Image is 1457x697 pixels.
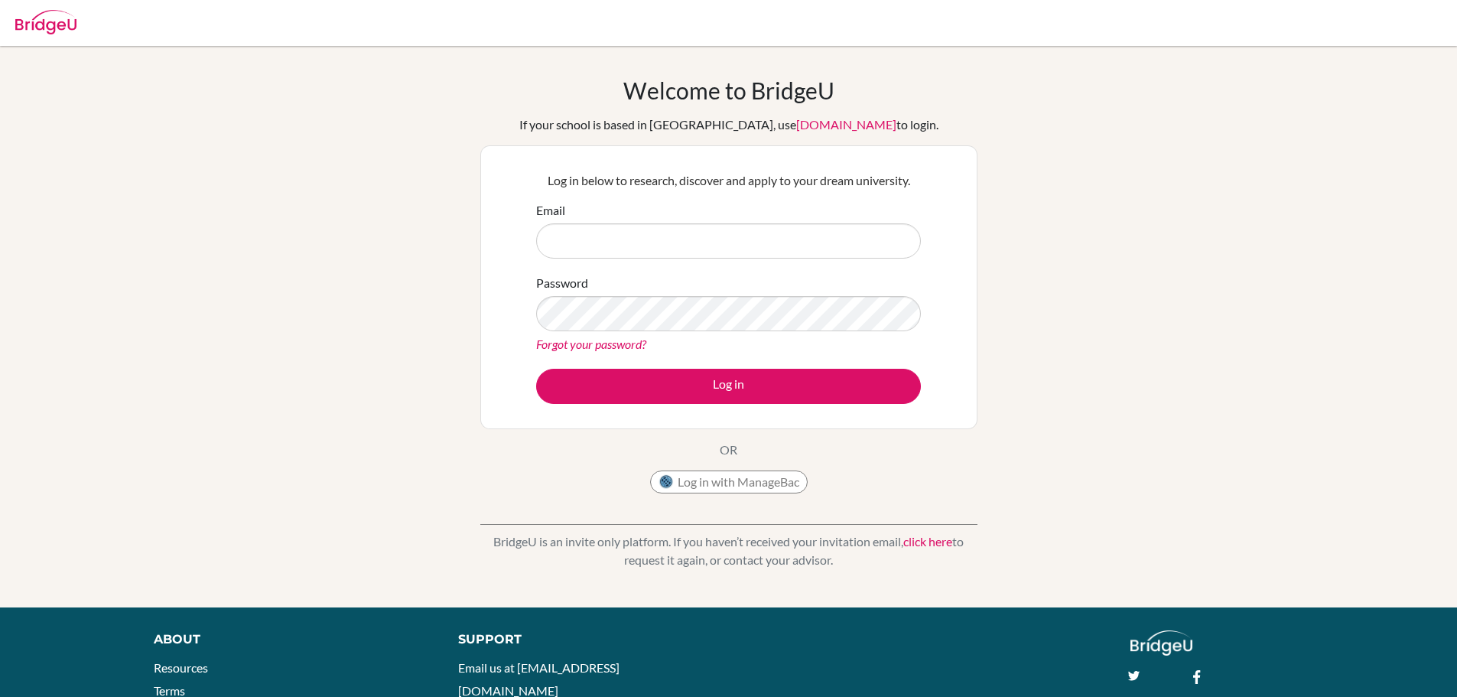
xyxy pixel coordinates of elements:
[903,534,952,549] a: click here
[519,116,938,134] div: If your school is based in [GEOGRAPHIC_DATA], use to login.
[536,201,565,220] label: Email
[650,471,808,493] button: Log in with ManageBac
[623,77,834,104] h1: Welcome to BridgeU
[154,660,208,675] a: Resources
[480,533,977,569] p: BridgeU is an invite only platform. If you haven’t received your invitation email, to request it ...
[15,10,76,34] img: Bridge-U
[154,630,424,649] div: About
[796,117,896,132] a: [DOMAIN_NAME]
[536,171,921,190] p: Log in below to research, discover and apply to your dream university.
[1130,630,1192,656] img: logo_white@2x-f4f0deed5e89b7ecb1c2cc34c3e3d731f90f0f143d5ea2071677605dd97b5244.png
[536,369,921,404] button: Log in
[458,630,711,649] div: Support
[536,337,646,351] a: Forgot your password?
[720,441,737,459] p: OR
[536,274,588,292] label: Password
